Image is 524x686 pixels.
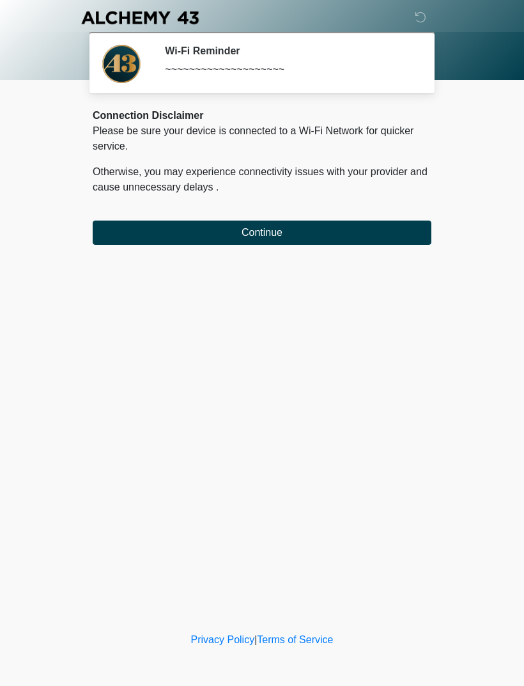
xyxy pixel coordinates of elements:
div: ~~~~~~~~~~~~~~~~~~~~ [165,62,412,77]
button: Continue [93,221,431,245]
div: Connection Disclaimer [93,108,431,123]
img: Agent Avatar [102,45,141,83]
a: | [254,634,257,645]
img: Alchemy 43 Logo [80,10,200,26]
a: Privacy Policy [191,634,255,645]
h2: Wi-Fi Reminder [165,45,412,57]
a: Terms of Service [257,634,333,645]
p: Otherwise, you may experience connectivity issues with your provider and cause unnecessary delays . [93,164,431,195]
p: Please be sure your device is connected to a Wi-Fi Network for quicker service. [93,123,431,154]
